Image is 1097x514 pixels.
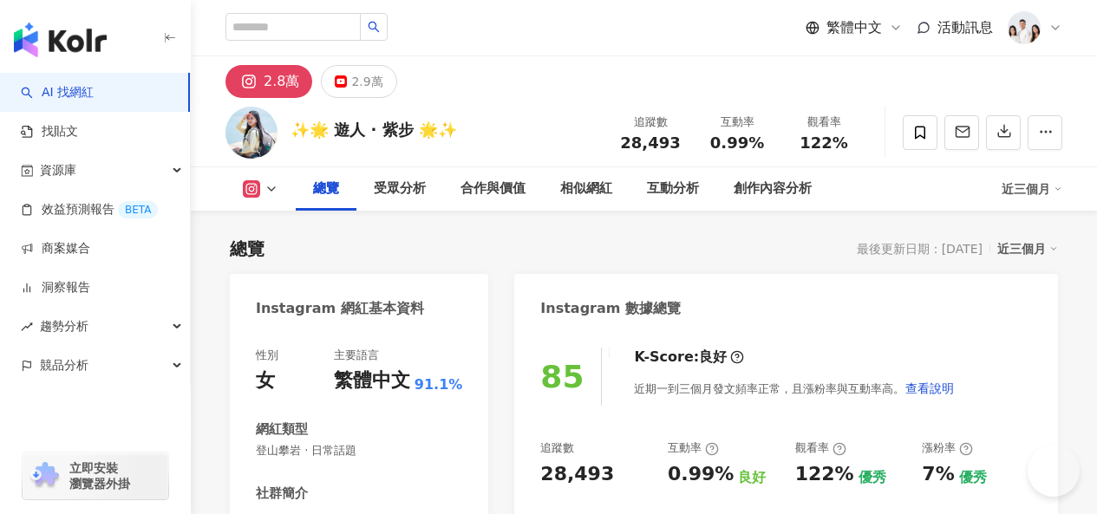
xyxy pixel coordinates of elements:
[21,240,90,257] a: 商案媒合
[21,279,90,296] a: 洞察報告
[21,84,94,101] a: searchAI 找網紅
[800,134,848,152] span: 122%
[334,368,410,394] div: 繁體中文
[256,368,275,394] div: 女
[540,299,681,318] div: Instagram 數據總覽
[225,65,312,98] button: 2.8萬
[256,299,424,318] div: Instagram 網紅基本資料
[1008,11,1041,44] img: 20231221_NR_1399_Small.jpg
[460,179,526,199] div: 合作與價值
[256,348,278,363] div: 性別
[734,179,812,199] div: 創作內容分析
[795,440,846,456] div: 觀看率
[859,468,886,487] div: 優秀
[256,420,308,439] div: 網紅類型
[560,179,612,199] div: 相似網紅
[791,114,857,131] div: 觀看率
[647,179,699,199] div: 互動分析
[540,440,574,456] div: 追蹤數
[21,123,78,140] a: 找貼文
[620,133,680,152] span: 28,493
[256,443,462,459] span: 登山攀岩 · 日常話題
[40,151,76,190] span: 資源庫
[922,461,954,488] div: 7%
[668,461,734,488] div: 0.99%
[351,69,382,94] div: 2.9萬
[334,348,379,363] div: 主要語言
[368,21,380,33] span: search
[21,201,158,218] a: 效益預測報告BETA
[710,134,764,152] span: 0.99%
[415,375,463,394] span: 91.1%
[321,65,396,98] button: 2.9萬
[668,440,719,456] div: 互動率
[40,346,88,385] span: 競品分析
[1002,175,1062,203] div: 近三個月
[540,359,584,394] div: 85
[23,452,168,499] a: chrome extension立即安裝 瀏覽器外掛
[230,237,264,261] div: 總覽
[291,119,457,140] div: ✨🌟 遊人 · 紫步 🌟✨
[256,485,308,503] div: 社群簡介
[540,461,614,488] div: 28,493
[795,461,854,488] div: 122%
[28,462,62,490] img: chrome extension
[699,348,727,367] div: 良好
[922,440,973,456] div: 漲粉率
[937,19,993,36] span: 活動訊息
[634,348,744,367] div: K-Score :
[997,237,1058,260] div: 近三個月
[904,371,955,406] button: 查看說明
[21,321,33,333] span: rise
[225,107,278,159] img: KOL Avatar
[1028,445,1080,497] iframe: Help Scout Beacon - Open
[704,114,770,131] div: 互動率
[374,179,426,199] div: 受眾分析
[313,179,339,199] div: 總覽
[40,307,88,346] span: 趨勢分析
[905,381,954,395] span: 查看說明
[857,242,983,256] div: 最後更新日期：[DATE]
[826,18,882,37] span: 繁體中文
[959,468,987,487] div: 優秀
[69,460,130,491] span: 立即安裝 瀏覽器外掛
[14,23,107,57] img: logo
[264,69,299,94] div: 2.8萬
[738,468,766,487] div: 良好
[634,371,955,406] div: 近期一到三個月發文頻率正常，且漲粉率與互動率高。
[617,114,683,131] div: 追蹤數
